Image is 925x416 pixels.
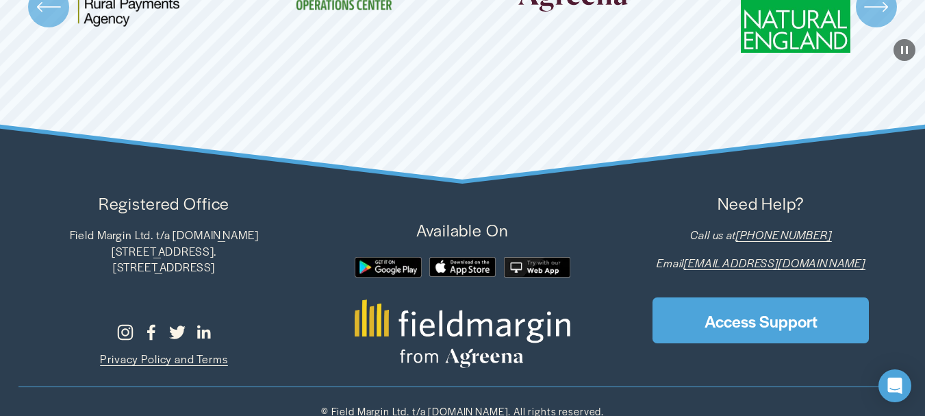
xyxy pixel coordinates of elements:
[690,227,736,243] em: Call us at
[143,324,160,341] a: Facebook
[317,218,608,242] p: Available On
[894,39,915,61] button: Pause Background
[736,227,832,243] a: [PHONE_NUMBER]
[18,227,309,276] p: Field Margin Ltd. t/a [DOMAIN_NAME] [STREET_ADDRESS]. [STREET_ADDRESS]
[657,255,684,271] em: Email
[684,255,865,271] a: [EMAIL_ADDRESS][DOMAIN_NAME]
[878,369,911,402] div: Open Intercom Messenger
[616,191,907,215] p: Need Help?
[169,324,186,341] a: Twitter
[652,297,869,343] a: Access Support
[100,351,227,367] span: Privacy Policy and Terms
[195,324,212,341] a: LinkedIn
[736,227,832,243] em: [PHONE_NUMBER]
[117,324,134,341] a: Instagram
[100,351,227,367] a: Privacy Policy and Terms
[18,191,309,215] p: Registered Office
